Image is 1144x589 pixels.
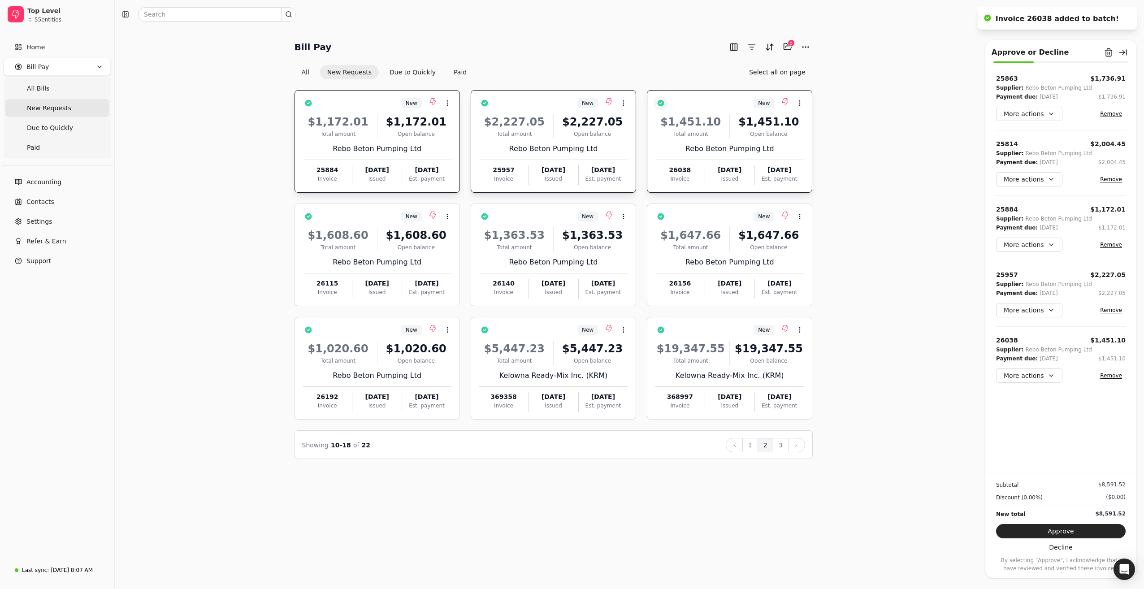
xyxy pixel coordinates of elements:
[733,341,804,357] div: $19,347.55
[582,326,594,334] span: New
[1040,158,1058,167] div: [DATE]
[27,84,49,93] span: All Bills
[755,165,804,175] div: [DATE]
[996,205,1018,214] div: 25884
[406,326,417,334] span: New
[4,252,111,270] button: Support
[352,165,402,175] div: [DATE]
[303,143,451,154] div: Rebo Beton Pumping Ltd
[655,114,726,130] div: $1,451.10
[303,370,451,381] div: Rebo Beton Pumping Ltd
[1090,74,1126,83] button: $1,736.91
[352,392,402,402] div: [DATE]
[1090,139,1126,149] button: $2,004.45
[1098,93,1126,101] div: $1,736.91
[996,107,1062,121] button: More actions
[5,139,109,156] a: Paid
[758,326,770,334] span: New
[1090,336,1126,345] div: $1,451.10
[352,402,402,410] div: Issued
[655,165,704,175] div: 26038
[1025,149,1092,158] div: Rebo Beton Pumping Ltd
[479,114,550,130] div: $2,227.05
[1040,289,1058,298] div: [DATE]
[26,62,49,72] span: Bill Pay
[1096,370,1126,381] button: Remove
[303,402,352,410] div: Invoice
[1098,354,1126,363] button: $1,451.10
[5,119,109,137] a: Due to Quickly
[655,288,704,296] div: Invoice
[295,65,316,79] button: All
[1025,345,1092,354] div: Rebo Beton Pumping Ltd
[1098,92,1126,101] button: $1,736.91
[26,237,66,246] span: Refer & Earn
[5,79,109,97] a: All Bills
[1090,270,1126,280] button: $2,227.05
[320,65,379,79] button: New Requests
[35,17,61,22] div: 55 entities
[655,341,726,357] div: $19,347.55
[381,114,451,130] div: $1,172.01
[402,288,451,296] div: Est. payment
[557,114,628,130] div: $2,227.05
[705,288,754,296] div: Issued
[579,279,628,288] div: [DATE]
[4,38,111,56] a: Home
[5,99,109,117] a: New Requests
[402,165,451,175] div: [DATE]
[22,566,49,574] div: Last sync:
[479,130,550,138] div: Total amount
[1096,305,1126,316] button: Remove
[996,493,1043,502] div: Discount (0.00%)
[4,58,111,76] button: Bill Pay
[479,402,528,410] div: Invoice
[733,357,804,365] div: Open balance
[26,43,45,52] span: Home
[733,243,804,251] div: Open balance
[705,165,754,175] div: [DATE]
[996,556,1126,572] p: By selecting "Approve", I acknowledge that I have reviewed and verified these invoices.
[26,256,51,266] span: Support
[996,540,1126,554] button: Decline
[1040,223,1058,232] div: [DATE]
[582,212,594,221] span: New
[295,65,474,79] div: Invoice filter options
[406,212,417,221] span: New
[655,143,804,154] div: Rebo Beton Pumping Ltd
[4,173,111,191] a: Accounting
[996,303,1062,317] button: More actions
[303,288,352,296] div: Invoice
[742,65,812,79] button: Select all on page
[557,341,628,357] div: $5,447.23
[1096,108,1126,119] button: Remove
[996,139,1018,149] div: 25814
[26,178,61,187] span: Accounting
[1025,214,1092,223] div: Rebo Beton Pumping Ltd
[579,165,628,175] div: [DATE]
[27,123,73,133] span: Due to Quickly
[362,442,370,449] span: 22
[529,402,578,410] div: Issued
[996,270,1018,280] div: 25957
[755,288,804,296] div: Est. payment
[529,165,578,175] div: [DATE]
[996,336,1018,345] div: 26038
[1098,481,1126,489] div: $8,591.52
[529,392,578,402] div: [DATE]
[996,158,1038,167] div: Payment due:
[295,40,332,54] h2: Bill Pay
[479,279,528,288] div: 26140
[479,357,550,365] div: Total amount
[479,243,550,251] div: Total amount
[27,6,107,15] div: Top Level
[742,438,758,452] button: 1
[655,175,704,183] div: Invoice
[479,227,550,243] div: $1,363.53
[1096,174,1126,185] button: Remove
[758,99,770,107] span: New
[381,341,451,357] div: $1,020.60
[996,368,1062,383] button: More actions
